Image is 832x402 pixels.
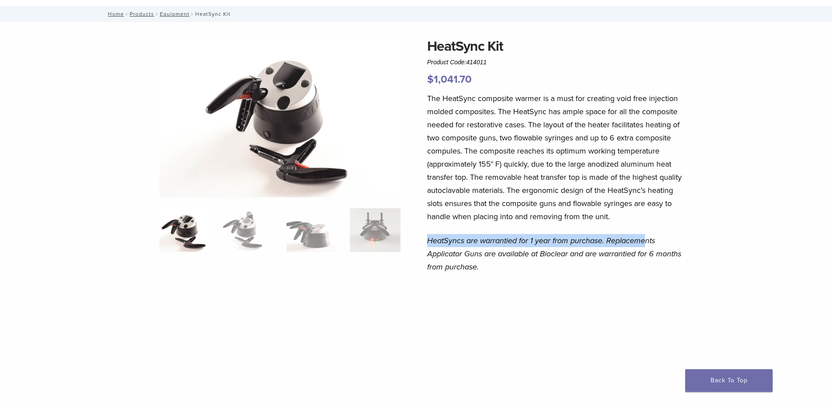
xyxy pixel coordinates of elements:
[159,36,400,197] img: HeatSync Kit-4
[124,12,130,16] span: /
[130,11,154,17] a: Products
[105,11,124,17] a: Home
[159,208,210,252] img: HeatSync-Kit-4-324x324.jpg
[154,12,160,16] span: /
[427,92,684,223] p: The HeatSync composite warmer is a must for creating void free injection molded composites. The H...
[102,6,731,22] nav: HeatSync Kit
[427,36,684,57] h1: HeatSync Kit
[223,208,273,252] img: HeatSync Kit - Image 2
[160,11,190,17] a: Equipment
[427,73,434,86] span: $
[466,59,487,66] span: 414011
[427,59,487,66] span: Product Code:
[350,208,400,252] img: HeatSync Kit - Image 4
[685,369,773,392] a: Back To Top
[427,73,472,86] bdi: 1,041.70
[287,208,337,252] img: HeatSync Kit - Image 3
[427,236,681,272] em: HeatSyncs are warrantied for 1 year from purchase. Replacements Applicator Guns are available at ...
[190,12,195,16] span: /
